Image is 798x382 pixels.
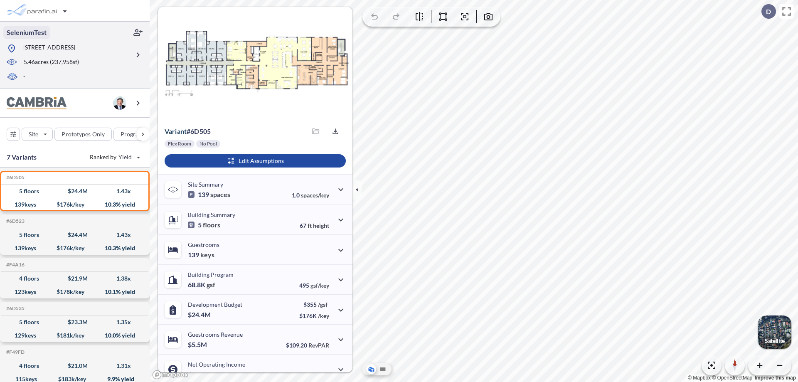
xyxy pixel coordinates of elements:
a: OpenStreetMap [712,375,752,381]
h5: Click to copy the code [5,306,25,311]
p: $5.5M [188,340,208,349]
p: $355 [299,301,329,308]
p: Guestrooms Revenue [188,331,243,338]
p: 5.46 acres ( 237,958 sf) [24,58,79,67]
p: No Pool [199,140,217,147]
button: Aerial View [366,364,376,374]
p: 1.0 [292,192,329,199]
p: Site [29,130,38,138]
p: 139 [188,190,230,199]
p: 7 Variants [7,152,37,162]
p: $109.20 [286,342,329,349]
a: Mapbox [688,375,711,381]
p: $2.5M [188,370,208,379]
img: Switcher Image [758,315,791,349]
span: spaces/key [301,192,329,199]
p: # 6d505 [165,127,211,136]
p: Satellite [765,338,785,344]
span: /key [318,312,329,319]
span: spaces [210,190,230,199]
p: Program [121,130,144,138]
span: gsf/key [310,282,329,289]
p: 67 [300,222,329,229]
button: Edit Assumptions [165,154,346,168]
button: Prototypes Only [54,128,112,141]
p: 45.0% [294,372,329,379]
p: SeleniumTest [7,28,47,37]
span: Variant [165,127,187,135]
button: Program [113,128,158,141]
span: Yield [118,153,132,161]
p: Building Summary [188,211,235,218]
p: Prototypes Only [62,130,105,138]
p: Building Program [188,271,234,278]
img: user logo [113,96,126,110]
span: floors [203,221,220,229]
span: /gsf [318,301,328,308]
p: Edit Assumptions [239,157,284,165]
p: Flex Room [168,140,191,147]
p: 68.8K [188,281,215,289]
button: Switcher ImageSatellite [758,315,791,349]
a: Improve this map [755,375,796,381]
span: keys [200,251,214,259]
span: gsf [207,281,215,289]
p: Site Summary [188,181,223,188]
p: Guestrooms [188,241,219,248]
p: $176K [299,312,329,319]
span: RevPAR [308,342,329,349]
p: Net Operating Income [188,361,245,368]
button: Ranked by Yield [83,150,145,164]
p: 139 [188,251,214,259]
button: Site Plan [378,364,388,374]
p: Development Budget [188,301,242,308]
h5: Click to copy the code [5,349,25,355]
button: Site [22,128,53,141]
p: $24.4M [188,311,212,319]
h5: Click to copy the code [5,218,25,224]
p: [STREET_ADDRESS] [23,43,75,54]
p: D [766,8,771,15]
span: margin [311,372,329,379]
span: height [313,222,329,229]
span: ft [308,222,312,229]
p: 5 [188,221,220,229]
h5: Click to copy the code [5,175,25,180]
a: Mapbox homepage [152,370,189,380]
h5: Click to copy the code [5,262,25,268]
p: 495 [299,282,329,289]
p: - [23,72,25,82]
img: BrandImage [7,97,66,110]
